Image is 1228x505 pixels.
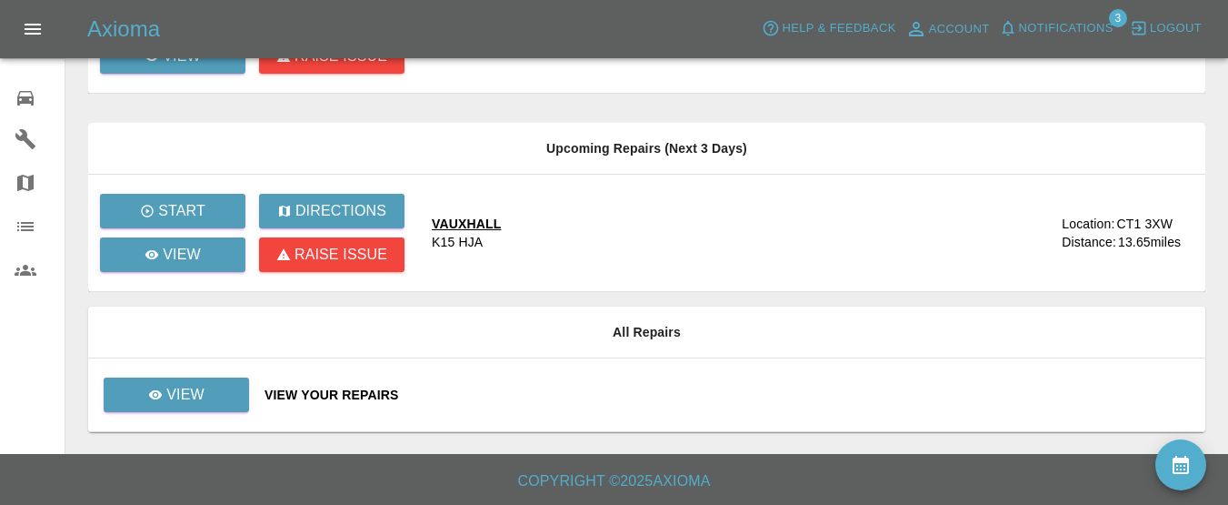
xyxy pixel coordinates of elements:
span: 3 [1109,9,1127,27]
span: Notifications [1019,18,1113,39]
button: Raise issue [259,237,404,272]
a: View [104,378,249,412]
button: Notifications [994,15,1118,43]
a: VAUXHALLK15 HJA [432,215,1047,251]
div: Location: [1062,215,1114,233]
div: CT1 3XW [1116,215,1173,233]
span: Account [929,19,990,40]
div: VAUXHALL [432,215,501,233]
h6: Copyright © 2025 Axioma [15,469,1213,494]
button: Logout [1125,15,1206,43]
th: All Repairs [88,307,1205,359]
button: availability [1155,439,1206,490]
a: Location:CT1 3XWDistance:13.65miles [1062,215,1191,251]
p: View [166,384,205,406]
span: Help & Feedback [782,18,895,39]
a: Account [901,15,994,44]
a: View [103,387,250,401]
a: View Your Repairs [265,386,1191,404]
div: Distance: [1062,233,1116,251]
div: K15 HJA [432,233,483,251]
a: View [100,237,245,272]
div: 13.65 miles [1118,233,1191,251]
span: Logout [1150,18,1202,39]
button: Start [100,194,245,228]
th: Upcoming Repairs (Next 3 Days) [88,123,1205,175]
button: Help & Feedback [757,15,900,43]
h5: Axioma [87,15,160,44]
button: Open drawer [11,7,55,51]
button: Directions [259,194,404,228]
p: Directions [295,200,386,222]
p: Raise issue [295,244,387,266]
p: View [163,244,201,266]
p: Start [158,200,205,222]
